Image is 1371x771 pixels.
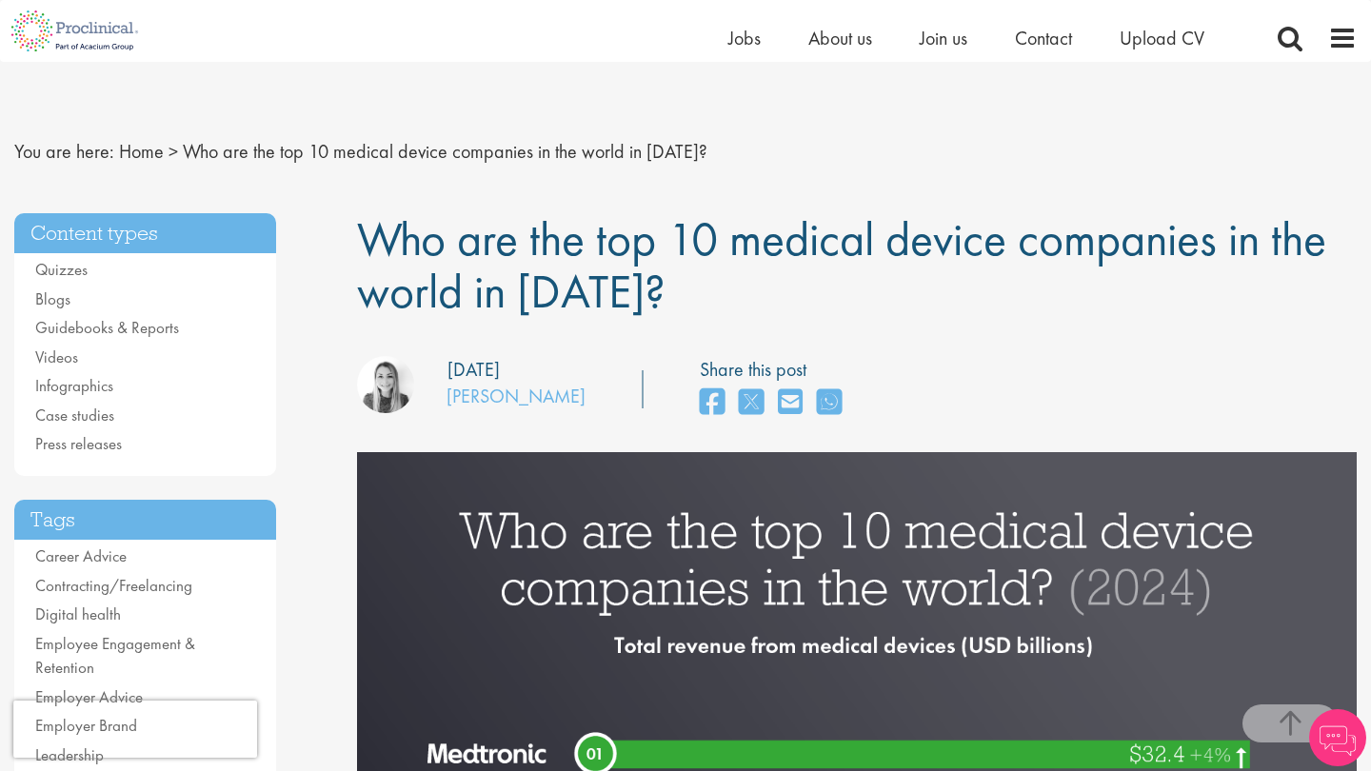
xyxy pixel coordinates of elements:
a: Employee Engagement & Retention [35,633,195,679]
a: About us [808,26,872,50]
a: breadcrumb link [119,139,164,164]
h3: Content types [14,213,276,254]
a: Leadership [35,744,104,765]
a: Press releases [35,433,122,454]
a: Contact [1015,26,1072,50]
a: [PERSON_NAME] [447,384,586,408]
a: Contracting/Freelancing [35,575,192,596]
a: Guidebooks & Reports [35,317,179,338]
a: Case studies [35,405,114,425]
h3: Tags [14,500,276,541]
img: Chatbot [1309,709,1366,766]
a: Career Advice [35,545,127,566]
img: Hannah Burke [357,356,414,413]
span: > [169,139,178,164]
label: Share this post [700,356,851,384]
span: Who are the top 10 medical device companies in the world in [DATE]? [183,139,707,164]
a: Join us [920,26,967,50]
a: Quizzes [35,259,88,280]
iframe: reCAPTCHA [13,701,257,758]
div: [DATE] [447,356,500,384]
a: Jobs [728,26,761,50]
a: Infographics [35,375,113,396]
span: You are here: [14,139,114,164]
a: Videos [35,346,78,367]
span: Who are the top 10 medical device companies in the world in [DATE]? [357,208,1326,322]
a: Employer Advice [35,686,143,707]
a: Digital health [35,603,121,624]
a: Blogs [35,288,70,309]
a: Upload CV [1120,26,1204,50]
a: share on email [778,383,803,424]
a: share on facebook [700,383,725,424]
a: share on whats app [817,383,842,424]
a: share on twitter [739,383,764,424]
